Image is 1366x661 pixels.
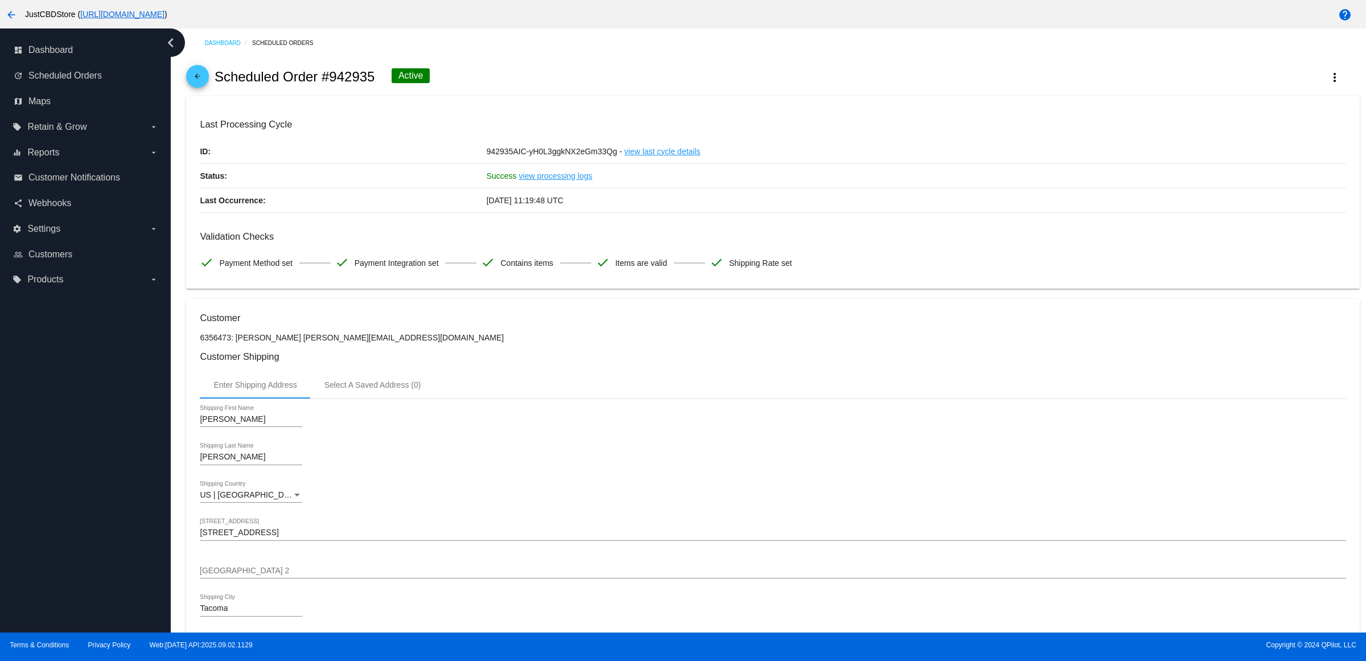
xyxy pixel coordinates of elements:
[28,173,120,183] span: Customer Notifications
[200,453,302,462] input: Shipping Last Name
[150,641,253,649] a: Web:[DATE] API:2025.09.02.1129
[615,251,667,275] span: Items are valid
[213,380,297,389] div: Enter Shipping Address
[14,71,23,80] i: update
[149,148,158,157] i: arrow_drop_down
[624,139,701,163] a: view last cycle details
[80,10,164,19] a: [URL][DOMAIN_NAME]
[200,188,486,212] p: Last Occurrence:
[335,256,349,269] mat-icon: check
[28,96,51,106] span: Maps
[200,604,302,613] input: Shipping City
[191,72,204,86] mat-icon: arrow_back
[14,92,158,110] a: map Maps
[25,10,167,19] span: JustCBDStore ( )
[710,256,723,269] mat-icon: check
[200,566,1346,576] input: Shipping Street 2
[200,164,486,188] p: Status:
[14,67,158,85] a: update Scheduled Orders
[392,68,430,83] div: Active
[28,198,71,208] span: Webhooks
[487,147,622,156] span: 942935AIC-yH0L3ggkNX2eGm33Qg -
[149,275,158,284] i: arrow_drop_down
[1338,8,1352,22] mat-icon: help
[14,173,23,182] i: email
[487,196,563,205] span: [DATE] 11:19:48 UTC
[200,490,301,499] span: US | [GEOGRAPHIC_DATA]
[13,148,22,157] i: equalizer
[1328,71,1342,84] mat-icon: more_vert
[200,313,1346,323] h3: Customer
[200,333,1346,342] p: 6356473: [PERSON_NAME] [PERSON_NAME][EMAIL_ADDRESS][DOMAIN_NAME]
[324,380,421,389] div: Select A Saved Address (0)
[729,251,792,275] span: Shipping Rate set
[10,641,69,649] a: Terms & Conditions
[355,251,439,275] span: Payment Integration set
[204,34,252,52] a: Dashboard
[693,641,1356,649] span: Copyright © 2024 QPilot, LLC
[13,224,22,233] i: settings
[500,251,553,275] span: Contains items
[14,169,158,187] a: email Customer Notifications
[14,245,158,264] a: people_outline Customers
[88,641,131,649] a: Privacy Policy
[5,8,18,22] mat-icon: arrow_back
[200,139,486,163] p: ID:
[200,491,302,500] mat-select: Shipping Country
[13,275,22,284] i: local_offer
[596,256,610,269] mat-icon: check
[481,256,495,269] mat-icon: check
[149,224,158,233] i: arrow_drop_down
[27,274,63,285] span: Products
[28,249,72,260] span: Customers
[14,250,23,259] i: people_outline
[28,71,102,81] span: Scheduled Orders
[200,119,1346,130] h3: Last Processing Cycle
[200,528,1346,537] input: Shipping Street 1
[200,351,1346,362] h3: Customer Shipping
[14,97,23,106] i: map
[487,171,517,180] span: Success
[200,231,1346,242] h3: Validation Checks
[200,256,213,269] mat-icon: check
[14,194,158,212] a: share Webhooks
[28,45,73,55] span: Dashboard
[27,224,60,234] span: Settings
[27,147,59,158] span: Reports
[14,199,23,208] i: share
[252,34,323,52] a: Scheduled Orders
[14,46,23,55] i: dashboard
[162,34,180,52] i: chevron_left
[219,251,292,275] span: Payment Method set
[14,41,158,59] a: dashboard Dashboard
[200,415,302,424] input: Shipping First Name
[13,122,22,132] i: local_offer
[519,164,593,188] a: view processing logs
[215,69,375,85] h2: Scheduled Order #942935
[27,122,87,132] span: Retain & Grow
[149,122,158,132] i: arrow_drop_down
